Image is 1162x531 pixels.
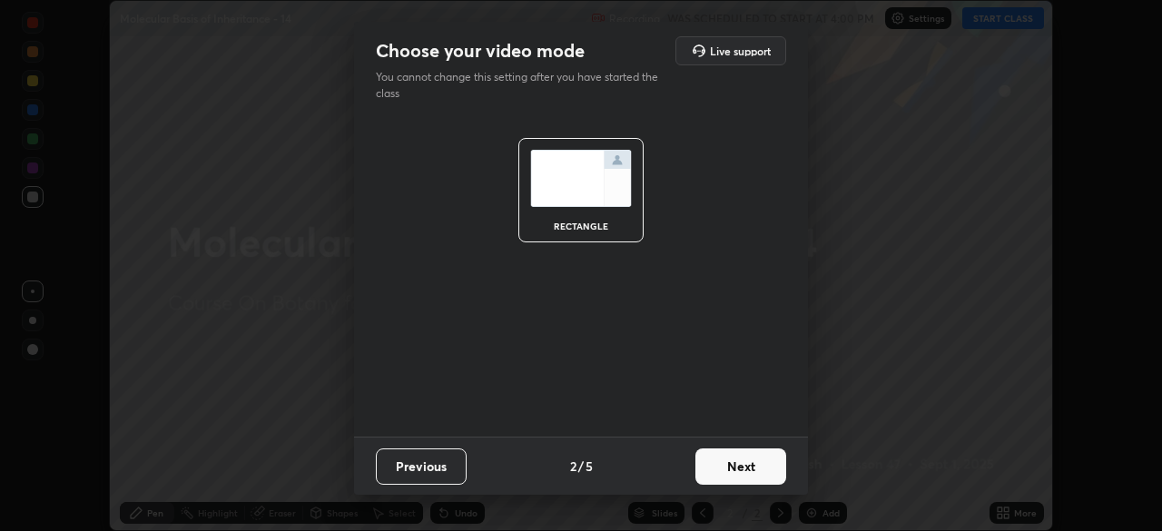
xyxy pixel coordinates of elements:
[578,457,584,476] h4: /
[710,45,771,56] h5: Live support
[376,39,585,63] h2: Choose your video mode
[376,448,467,485] button: Previous
[530,150,632,207] img: normalScreenIcon.ae25ed63.svg
[695,448,786,485] button: Next
[545,221,617,231] div: rectangle
[376,69,670,102] p: You cannot change this setting after you have started the class
[586,457,593,476] h4: 5
[570,457,576,476] h4: 2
